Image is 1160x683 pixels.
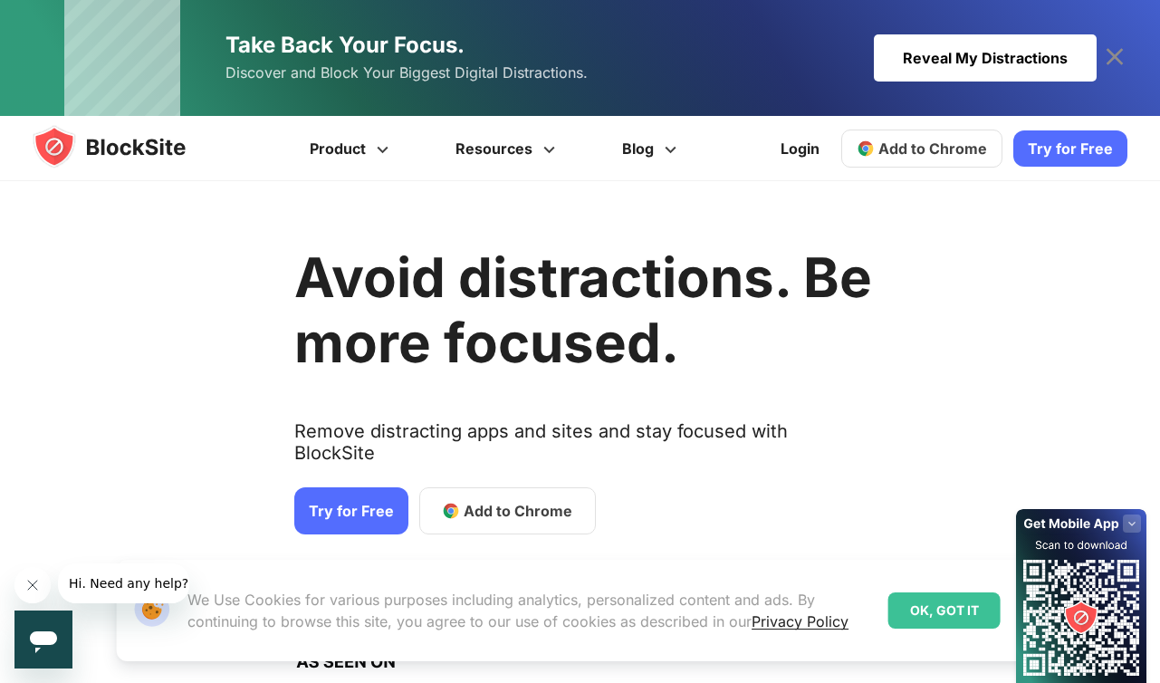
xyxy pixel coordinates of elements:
h1: Avoid distractions. Be more focused. [294,245,872,375]
img: chrome-icon.svg [857,139,875,158]
a: Try for Free [1013,130,1127,167]
a: Add to Chrome [419,487,596,534]
iframe: Close message [14,567,51,603]
img: blocksite-icon.5d769676.svg [33,125,221,168]
a: Product [279,116,425,181]
p: We Use Cookies for various purposes including analytics, personalized content and ads. By continu... [187,589,874,632]
button: Close [1011,599,1034,622]
iframe: Message from company [58,563,189,603]
a: Try for Free [294,487,408,534]
div: Reveal My Distractions [874,34,1097,82]
iframe: Button to launch messaging window [14,611,72,669]
a: Blog [591,116,713,181]
span: Discover and Block Your Biggest Digital Distractions. [225,60,588,86]
a: Privacy Policy [752,612,848,630]
a: Resources [425,116,591,181]
div: OK, GOT IT [888,592,1001,629]
span: Take Back Your Focus. [225,32,465,58]
a: Login [770,127,830,170]
a: Add to Chrome [841,130,1002,168]
span: Add to Chrome [464,500,572,522]
span: Add to Chrome [878,139,987,158]
text: Remove distracting apps and sites and stay focused with BlockSite [294,420,872,478]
